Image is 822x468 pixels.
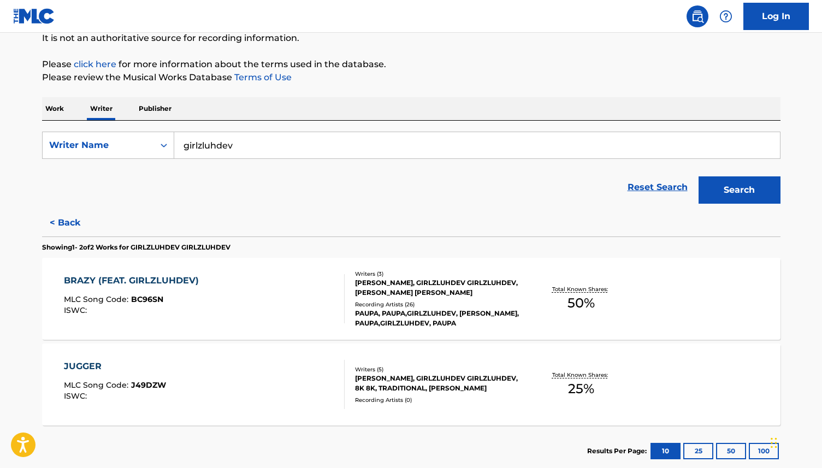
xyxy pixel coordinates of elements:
[64,360,166,373] div: JUGGER
[650,443,681,459] button: 10
[715,5,737,27] div: Help
[64,380,131,390] span: MLC Song Code :
[42,97,67,120] p: Work
[42,32,780,45] p: It is not an authoritative source for recording information.
[42,242,230,252] p: Showing 1 - 2 of 2 Works for GIRLZLUHDEV GIRLZLUHDEV
[232,72,292,82] a: Terms of Use
[568,379,594,399] span: 25 %
[42,209,108,236] button: < Back
[131,380,166,390] span: J49DZW
[42,343,780,425] a: JUGGERMLC Song Code:J49DZWISWC:Writers (5)[PERSON_NAME], GIRLZLUHDEV GIRLZLUHDEV, 8K 8K, TRADITIO...
[567,293,595,313] span: 50 %
[131,294,163,304] span: BC96SN
[355,300,520,309] div: Recording Artists ( 26 )
[42,258,780,340] a: BRAZY (FEAT. GIRLZLUHDEV)MLC Song Code:BC96SNISWC:Writers (3)[PERSON_NAME], GIRLZLUHDEV GIRLZLUHD...
[699,176,780,204] button: Search
[716,443,746,459] button: 50
[64,294,131,304] span: MLC Song Code :
[355,365,520,374] div: Writers ( 5 )
[64,305,90,315] span: ISWC :
[42,71,780,84] p: Please review the Musical Works Database
[749,443,779,459] button: 100
[355,396,520,404] div: Recording Artists ( 0 )
[13,8,55,24] img: MLC Logo
[355,270,520,278] div: Writers ( 3 )
[355,374,520,393] div: [PERSON_NAME], GIRLZLUHDEV GIRLZLUHDEV, 8K 8K, TRADITIONAL, [PERSON_NAME]
[42,132,780,209] form: Search Form
[719,10,732,23] img: help
[552,285,611,293] p: Total Known Shares:
[771,426,777,459] div: Drag
[42,58,780,71] p: Please for more information about the terms used in the database.
[622,175,693,199] a: Reset Search
[743,3,809,30] a: Log In
[355,278,520,298] div: [PERSON_NAME], GIRLZLUHDEV GIRLZLUHDEV, [PERSON_NAME] [PERSON_NAME]
[74,59,116,69] a: click here
[552,371,611,379] p: Total Known Shares:
[355,309,520,328] div: PAUPA, PAUPA,GIRLZLUHDEV, [PERSON_NAME], PAUPA,GIRLZLUHDEV, PAUPA
[64,391,90,401] span: ISWC :
[767,416,822,468] iframe: Chat Widget
[691,10,704,23] img: search
[683,443,713,459] button: 25
[49,139,147,152] div: Writer Name
[64,274,204,287] div: BRAZY (FEAT. GIRLZLUHDEV)
[687,5,708,27] a: Public Search
[587,446,649,456] p: Results Per Page:
[135,97,175,120] p: Publisher
[87,97,116,120] p: Writer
